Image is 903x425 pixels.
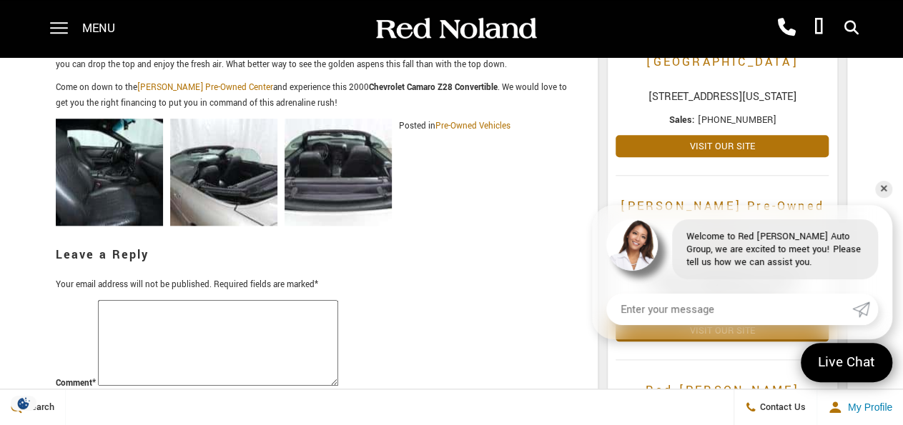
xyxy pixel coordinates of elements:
[852,294,878,325] a: Submit
[170,119,277,226] img: used 2000 Chevrolet Camaro Z28 Convertible for sale at red noland auto group pre-owned in colorad...
[668,114,694,126] strong: Sales:
[616,186,829,266] a: [PERSON_NAME] Pre-Owned Center
[811,353,882,372] span: Live Chat
[56,80,576,111] p: Come on down to the and experience this 2000 . We would love to get you the right financing to pu...
[285,119,392,226] img: used 2000 Chevrolet Camaro Z28 Convertible for sale at red noland auto group pre-owned in colorad...
[56,240,576,270] h3: Leave a Reply
[616,89,829,105] span: [STREET_ADDRESS][US_STATE]
[606,219,658,271] img: Agent profile photo
[756,401,806,414] span: Contact Us
[56,279,212,291] span: Your email address will not be published.
[817,389,903,425] button: Open user profile menu
[7,396,40,411] section: Click to Open Cookie Consent Modal
[842,401,892,413] span: My Profile
[606,294,852,325] input: Enter your message
[616,135,829,157] a: Visit Our Site
[801,343,892,382] a: Live Chat
[137,81,273,94] a: [PERSON_NAME] Pre-Owned Center
[697,114,776,126] span: [PHONE_NUMBER]
[56,119,163,226] img: used 2000 Chevrolet Camaro Z28 Convertible for sale at red noland auto group pre-owned in colorad...
[373,16,538,41] img: Red Noland Auto Group
[7,396,40,411] img: Opt-Out Icon
[369,81,498,94] strong: Chevrolet Camaro Z28 Convertible
[672,219,878,279] div: Welcome to Red [PERSON_NAME] Auto Group, we are excited to meet you! Please tell us how we can as...
[214,279,318,291] span: Required fields are marked
[435,120,510,132] a: Pre-Owned Vehicles
[56,376,96,391] label: Comment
